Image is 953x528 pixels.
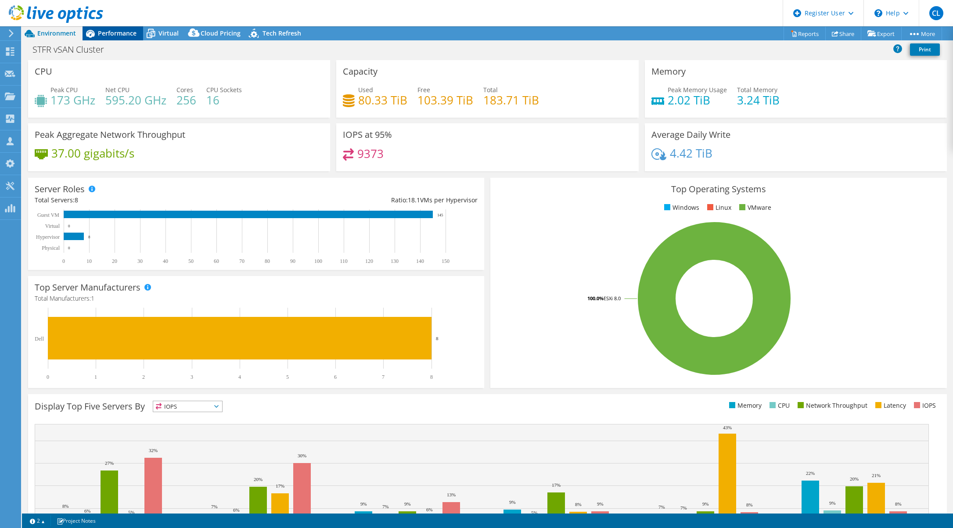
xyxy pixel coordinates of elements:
[895,501,902,506] text: 8%
[35,67,52,76] h3: CPU
[94,374,97,380] text: 1
[201,29,241,37] span: Cloud Pricing
[483,95,539,105] h4: 183.71 TiB
[176,86,193,94] span: Cores
[35,184,85,194] h3: Server Roles
[437,213,443,217] text: 145
[50,86,78,94] span: Peak CPU
[163,258,168,264] text: 40
[575,502,582,507] text: 8%
[68,246,70,250] text: 0
[447,492,456,497] text: 13%
[343,130,392,140] h3: IOPS at 95%
[75,196,78,204] span: 8
[357,149,384,158] h4: 9373
[784,27,826,40] a: Reports
[128,510,135,515] text: 5%
[668,95,727,105] h4: 2.02 TiB
[358,95,407,105] h4: 80.33 TiB
[62,503,69,509] text: 8%
[233,507,240,513] text: 6%
[238,374,241,380] text: 4
[286,374,289,380] text: 5
[662,203,699,212] li: Windows
[872,473,881,478] text: 21%
[795,401,867,410] li: Network Throughput
[442,258,450,264] text: 150
[873,401,906,410] li: Latency
[497,184,940,194] h3: Top Operating Systems
[746,502,753,507] text: 8%
[408,196,420,204] span: 18.1
[276,483,284,488] text: 17%
[680,505,687,510] text: 7%
[723,425,732,430] text: 43%
[214,258,219,264] text: 60
[910,43,940,56] a: Print
[211,504,218,509] text: 7%
[587,295,604,302] tspan: 100.0%
[84,508,91,514] text: 6%
[98,29,137,37] span: Performance
[314,258,322,264] text: 100
[158,29,179,37] span: Virtual
[658,504,665,510] text: 7%
[290,258,295,264] text: 90
[417,86,430,94] span: Free
[912,401,936,410] li: IOPS
[343,67,378,76] h3: Capacity
[417,95,473,105] h4: 103.39 TiB
[829,500,836,506] text: 9%
[806,471,815,476] text: 22%
[35,336,44,342] text: Dell
[188,258,194,264] text: 50
[651,67,686,76] h3: Memory
[340,258,348,264] text: 110
[531,510,538,515] text: 5%
[552,482,561,488] text: 17%
[68,224,70,228] text: 0
[850,476,859,481] text: 20%
[88,235,90,239] text: 8
[42,245,60,251] text: Physical
[597,501,604,506] text: 9%
[35,195,256,205] div: Total Servers:
[36,234,60,240] text: Hypervisor
[142,374,145,380] text: 2
[861,27,902,40] a: Export
[901,27,942,40] a: More
[47,374,49,380] text: 0
[153,401,222,412] span: IOPS
[51,148,134,158] h4: 37.00 gigabits/s
[360,501,367,506] text: 9%
[35,283,140,292] h3: Top Server Manufacturers
[298,453,306,458] text: 30%
[382,504,389,509] text: 7%
[651,130,730,140] h3: Average Daily Write
[112,258,117,264] text: 20
[37,212,59,218] text: Guest VM
[767,401,790,410] li: CPU
[37,29,76,37] span: Environment
[737,95,780,105] h4: 3.24 TiB
[45,223,60,229] text: Virtual
[105,86,129,94] span: Net CPU
[137,258,143,264] text: 30
[256,195,478,205] div: Ratio: VMs per Hypervisor
[404,501,411,506] text: 9%
[358,86,373,94] span: Used
[29,45,118,54] h1: STFR vSAN Cluster
[239,258,245,264] text: 70
[105,95,166,105] h4: 595.20 GHz
[737,203,771,212] li: VMware
[191,374,193,380] text: 3
[50,95,95,105] h4: 173 GHz
[668,86,727,94] span: Peak Memory Usage
[929,6,943,20] span: CL
[436,336,439,341] text: 8
[254,477,263,482] text: 20%
[426,507,433,512] text: 6%
[483,86,498,94] span: Total
[62,258,65,264] text: 0
[263,29,301,37] span: Tech Refresh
